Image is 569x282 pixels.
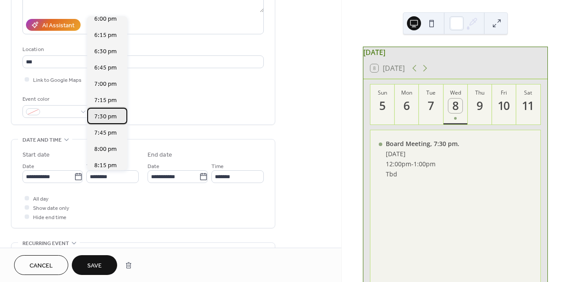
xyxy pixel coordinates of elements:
[419,84,443,125] button: Tue7
[495,89,514,96] div: Fri
[94,145,117,154] span: 8:00 pm
[33,76,81,85] span: Link to Google Maps
[446,89,465,96] div: Wed
[421,89,440,96] div: Tue
[22,239,69,248] span: Recurring event
[26,19,81,31] button: AI Assistant
[94,161,117,170] span: 8:15 pm
[86,162,99,171] span: Time
[94,112,117,121] span: 7:30 pm
[492,84,516,125] button: Fri10
[370,84,395,125] button: Sun5
[386,170,459,178] div: Tbd
[386,150,459,158] div: [DATE]
[414,160,436,168] span: 1:00pm
[33,213,67,222] span: Hide end time
[94,15,117,24] span: 6:00 pm
[521,99,536,113] div: 11
[516,84,540,125] button: Sat11
[473,99,487,113] div: 9
[94,47,117,56] span: 6:30 pm
[424,99,439,113] div: 7
[22,45,262,54] div: Location
[497,99,511,113] div: 10
[148,150,172,160] div: End date
[33,194,48,204] span: All day
[22,150,50,160] div: Start date
[448,99,463,113] div: 8
[87,261,102,271] span: Save
[94,80,117,89] span: 7:00 pm
[22,136,62,145] span: Date and time
[386,139,459,148] div: Board Meeting, 7:30 pm.
[30,261,53,271] span: Cancel
[397,89,416,96] div: Mon
[519,89,538,96] div: Sat
[470,89,489,96] div: Thu
[211,162,224,171] span: Time
[42,21,74,30] div: AI Assistant
[363,47,547,58] div: [DATE]
[395,84,419,125] button: Mon6
[373,89,392,96] div: Sun
[33,204,69,213] span: Show date only
[94,128,117,138] span: 7:45 pm
[411,160,414,168] span: -
[94,96,117,105] span: 7:15 pm
[468,84,492,125] button: Thu9
[94,31,117,40] span: 6:15 pm
[376,99,390,113] div: 5
[148,162,159,171] span: Date
[443,84,468,125] button: Wed8
[400,99,414,113] div: 6
[94,63,117,73] span: 6:45 pm
[14,255,68,275] button: Cancel
[72,255,117,275] button: Save
[22,162,34,171] span: Date
[386,160,411,168] span: 12:00pm
[22,95,89,104] div: Event color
